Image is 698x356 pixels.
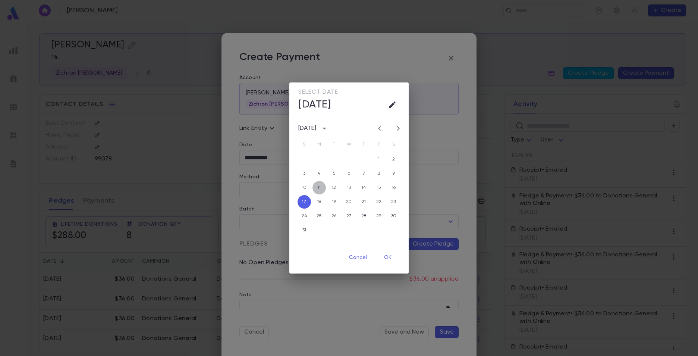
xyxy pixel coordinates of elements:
span: Wednesday [342,137,356,152]
button: 10 [298,181,311,194]
div: [DATE] [298,125,316,132]
button: 28 [357,209,371,223]
button: 9 [387,167,400,180]
button: 1 [372,153,386,166]
button: 27 [342,209,356,223]
button: 31 [298,224,311,237]
button: 19 [327,195,341,209]
button: OK [376,250,400,265]
button: 23 [387,195,400,209]
button: 30 [387,209,400,223]
button: 3 [298,167,311,180]
span: Thursday [357,137,371,152]
span: Saturday [387,137,400,152]
button: 13 [342,181,356,194]
button: 8 [372,167,386,180]
button: Cancel [343,250,373,265]
button: 6 [342,167,356,180]
button: 17 [298,195,311,209]
button: 5 [327,167,341,180]
span: Monday [312,137,326,152]
button: 22 [372,195,386,209]
button: 11 [312,181,326,194]
button: 7 [357,167,371,180]
button: 24 [298,209,311,223]
span: Tuesday [327,137,341,152]
button: 12 [327,181,341,194]
button: 16 [387,181,400,194]
span: Friday [372,137,386,152]
button: 18 [312,195,326,209]
button: 15 [372,181,386,194]
button: calendar view is open, switch to year view [318,122,330,134]
button: calendar view is open, go to text input view [385,97,400,112]
button: 26 [327,209,341,223]
h4: [DATE] [298,98,331,111]
button: 29 [372,209,386,223]
button: 20 [342,195,356,209]
button: 14 [357,181,371,194]
span: Sunday [298,137,311,152]
button: 4 [312,167,326,180]
button: 2 [387,153,400,166]
button: 25 [312,209,326,223]
button: Previous month [374,122,386,134]
span: Select date [298,88,338,96]
button: 21 [357,195,371,209]
button: Next month [392,122,404,134]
